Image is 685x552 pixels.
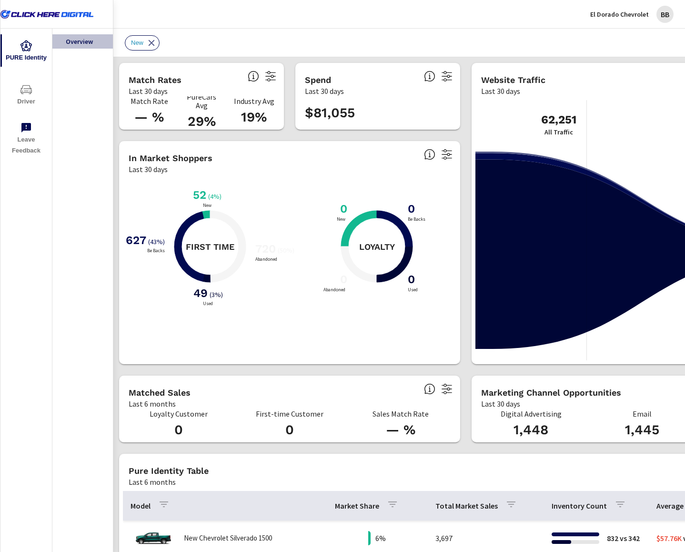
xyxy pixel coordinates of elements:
span: PURE Identity [3,40,49,63]
p: $57.76K [656,532,682,544]
h3: 1,448 [481,422,581,438]
p: New [335,217,347,222]
h3: 0 [406,273,415,286]
p: Be Backs [406,217,427,222]
p: Used [201,301,215,306]
p: ( 4% ) [208,192,223,201]
p: Total Market Sales [435,501,498,511]
p: Last 30 days [129,85,168,97]
p: Last 6 months [129,398,176,409]
h3: — % [351,422,451,438]
p: Last 6 months [129,476,176,488]
p: Last 30 days [305,85,344,97]
p: First-time Customer [240,409,339,418]
p: 6% [375,532,386,544]
h3: 0 [338,202,347,215]
span: New [125,39,149,46]
p: Market Share [335,501,379,511]
span: Loyalty: Matches that have purchased from the dealership before and purchased within the timefram... [424,383,435,395]
p: Be Backs [145,248,167,253]
h3: 19% [233,109,274,125]
h3: 720 [253,242,276,256]
p: Match Rate [129,97,170,105]
span: Driver [3,84,49,107]
p: Sales Match Rate [351,409,451,418]
div: Overview [52,34,113,49]
h5: Pure Identity Table [129,466,209,476]
p: Last 30 days [481,398,520,409]
p: ( 3% ) [210,290,225,299]
h3: 0 [240,422,339,438]
h3: $81,055 [305,105,355,121]
span: Match rate: % of Identifiable Traffic. Pure Identity avg: Avg match rate of all PURE Identity cus... [248,71,259,82]
p: Inventory Count [552,501,607,511]
h3: 52 [191,188,206,202]
h3: 0 [129,422,228,438]
p: Last 30 days [129,164,168,175]
h5: Loyalty [359,241,395,252]
h3: 627 [124,234,146,247]
div: BB [656,6,674,23]
h3: — % [129,109,170,125]
p: Last 30 days [481,85,520,97]
h5: Matched Sales [129,388,191,398]
p: Industry Avg [233,97,274,105]
h3: 29% [181,113,222,130]
p: ( 50% ) [278,246,296,255]
h5: Spend [305,75,331,85]
p: ( 43% ) [148,237,167,246]
h5: In Market Shoppers [129,153,212,163]
p: vs 342 [618,532,640,544]
p: Abandoned [253,257,279,262]
p: El Dorado Chevrolet [590,10,649,19]
h5: Marketing Channel Opportunities [481,388,621,398]
span: Total PureCars DigAdSpend. Data sourced directly from the Ad Platforms. Non-Purecars DigAd client... [424,71,435,82]
p: Loyalty Customer [129,409,228,418]
p: Used [406,287,420,292]
p: 3,697 [435,532,536,544]
div: New [125,35,160,51]
p: Model [131,501,151,511]
h3: 0 [406,202,415,215]
h5: Match Rates [129,75,181,85]
div: nav menu [0,29,52,160]
p: New Chevrolet Silverado 1500 [184,534,272,542]
p: PureCars Avg [181,92,222,110]
h5: First Time [186,241,234,252]
p: 832 [607,532,618,544]
p: Digital Advertising [481,409,581,418]
p: Overview [66,37,105,46]
p: Abandoned [322,287,347,292]
p: New [201,203,213,208]
h3: 49 [191,286,208,300]
h5: Website Traffic [481,75,545,85]
span: Leave Feedback [3,122,49,156]
h3: 0 [338,273,347,286]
